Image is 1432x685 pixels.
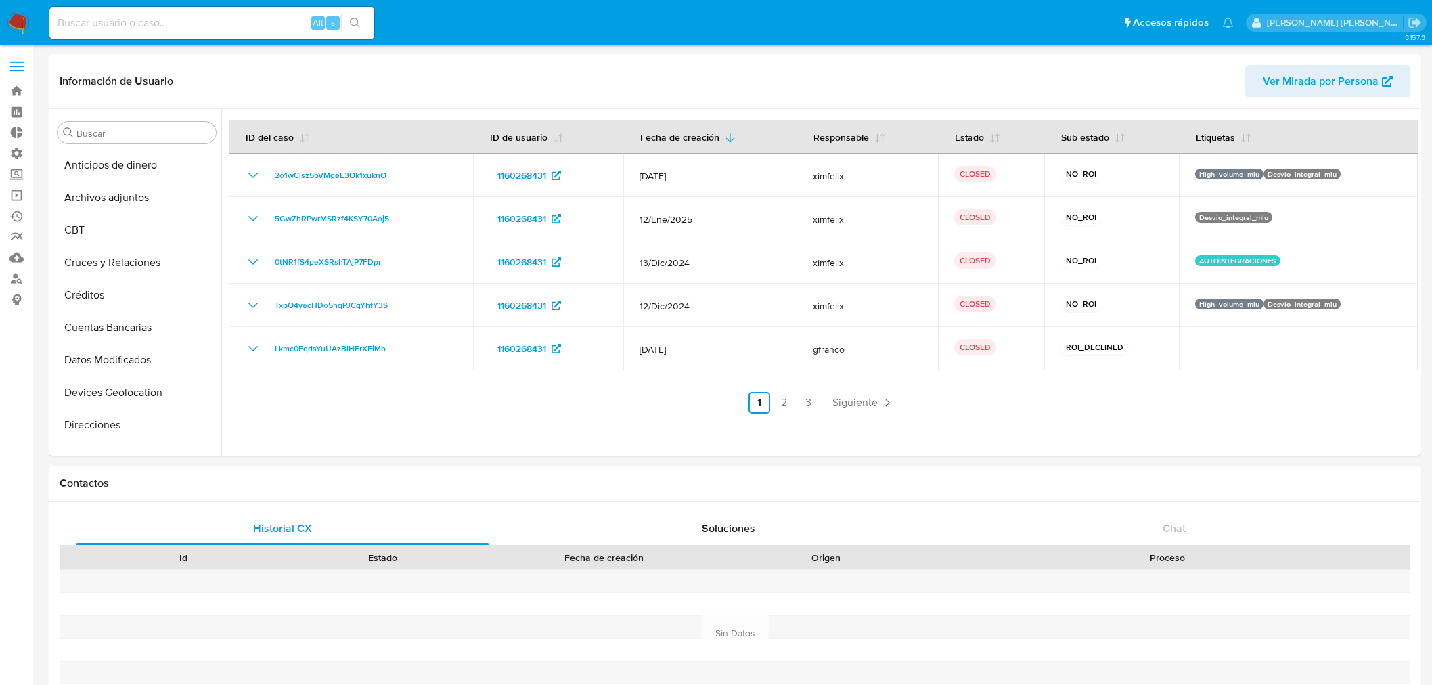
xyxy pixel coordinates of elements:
[52,279,221,311] button: Créditos
[52,376,221,409] button: Devices Geolocation
[1245,65,1410,97] button: Ver Mirada por Persona
[702,521,755,536] span: Soluciones
[341,14,369,32] button: search-icon
[52,409,221,441] button: Direcciones
[491,551,717,565] div: Fecha de creación
[52,246,221,279] button: Cruces y Relaciones
[52,149,221,181] button: Anticipos de dinero
[313,16,323,29] span: Alt
[52,214,221,246] button: CBT
[63,127,74,138] button: Buscar
[1267,16,1404,29] p: mercedes.medrano@mercadolibre.com
[331,16,335,29] span: s
[52,441,221,474] button: Dispositivos Point
[292,551,472,565] div: Estado
[1263,65,1379,97] span: Ver Mirada por Persona
[1222,17,1234,28] a: Notificaciones
[736,551,916,565] div: Origen
[52,344,221,376] button: Datos Modificados
[1408,16,1422,30] a: Salir
[76,127,210,139] input: Buscar
[52,311,221,344] button: Cuentas Bancarias
[60,74,173,88] h1: Información de Usuario
[1133,16,1209,30] span: Accesos rápidos
[49,14,374,32] input: Buscar usuario o caso...
[253,521,312,536] span: Historial CX
[1163,521,1186,536] span: Chat
[935,551,1400,565] div: Proceso
[52,181,221,214] button: Archivos adjuntos
[60,477,1410,490] h1: Contactos
[93,551,273,565] div: Id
